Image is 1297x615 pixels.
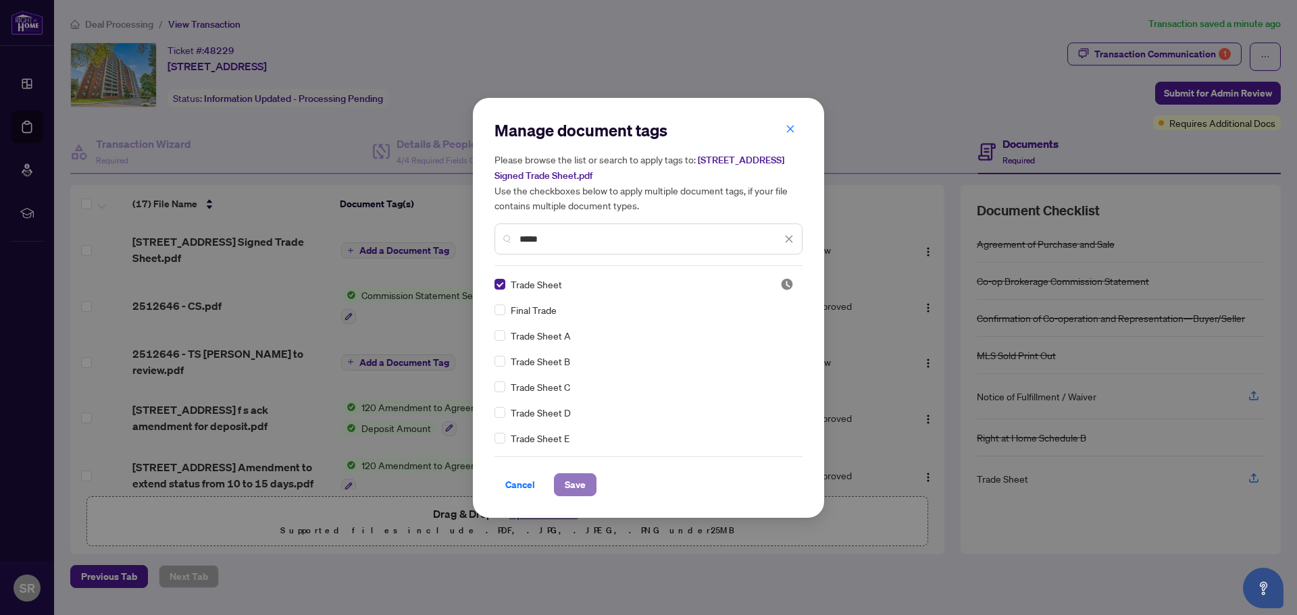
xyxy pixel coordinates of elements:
[1243,568,1283,608] button: Open asap
[511,277,562,292] span: Trade Sheet
[786,124,795,134] span: close
[511,328,571,343] span: Trade Sheet A
[511,354,570,369] span: Trade Sheet B
[494,473,546,496] button: Cancel
[784,234,794,244] span: close
[780,277,794,291] img: status
[505,474,535,496] span: Cancel
[565,474,586,496] span: Save
[554,473,596,496] button: Save
[511,405,571,420] span: Trade Sheet D
[511,379,570,394] span: Trade Sheet C
[494,152,803,213] h5: Please browse the list or search to apply tags to: Use the checkboxes below to apply multiple doc...
[494,119,803,141] h2: Manage document tags
[511,431,569,446] span: Trade Sheet E
[511,302,557,317] span: Final Trade
[780,277,794,291] span: Pending Review
[494,154,784,182] span: [STREET_ADDRESS] Signed Trade Sheet.pdf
